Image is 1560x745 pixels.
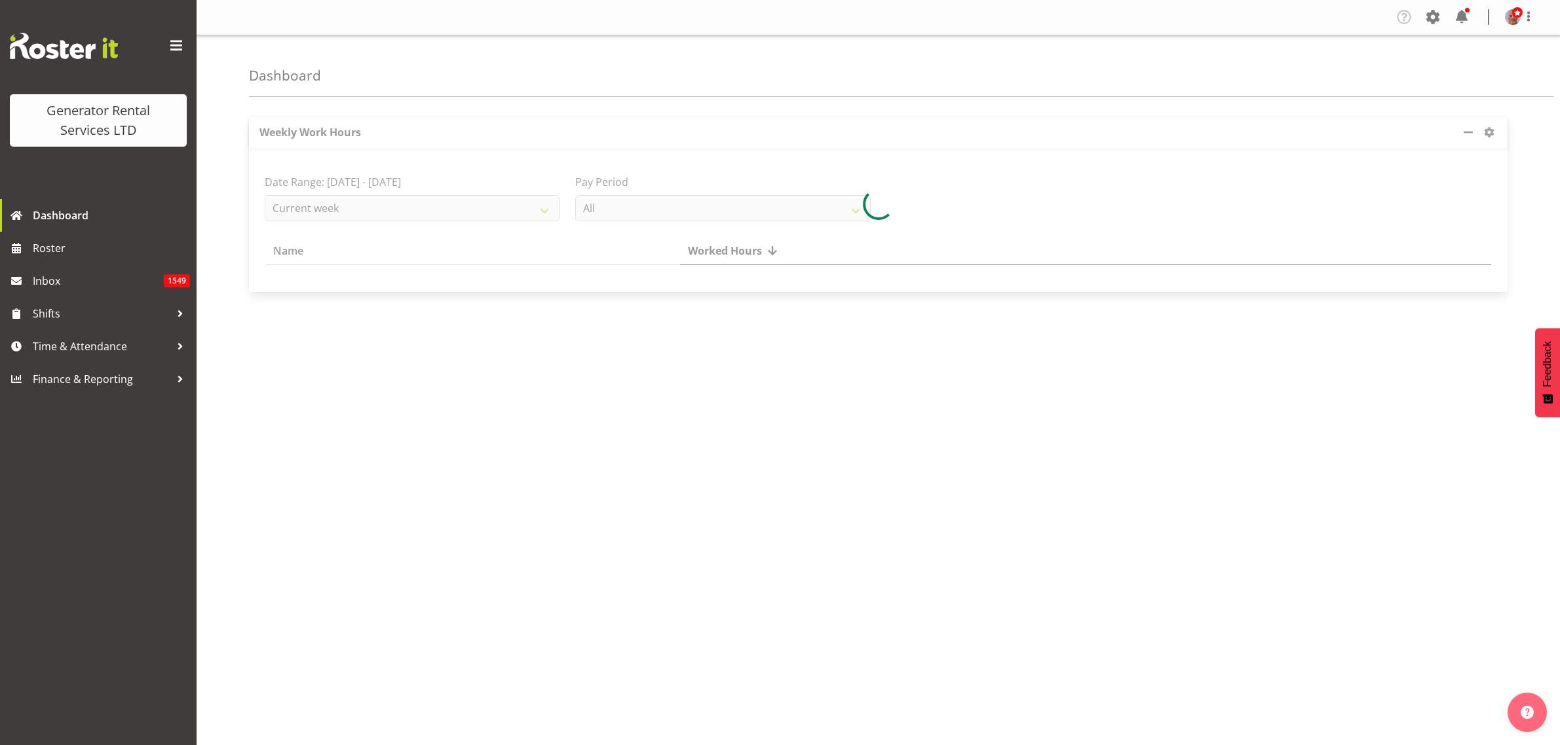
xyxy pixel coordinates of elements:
[33,369,170,389] span: Finance & Reporting
[1521,706,1534,719] img: help-xxl-2.png
[1535,328,1560,417] button: Feedback - Show survey
[1505,9,1521,25] img: dave-wallaced2e02bf5a44ca49c521115b89c5c4806.png
[23,101,174,140] div: Generator Rental Services LTD
[33,238,190,258] span: Roster
[249,68,321,83] h4: Dashboard
[33,206,190,225] span: Dashboard
[10,33,118,59] img: Rosterit website logo
[164,274,190,287] span: 1549
[33,336,170,356] span: Time & Attendance
[33,271,164,291] span: Inbox
[1542,341,1553,387] span: Feedback
[33,304,170,323] span: Shifts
